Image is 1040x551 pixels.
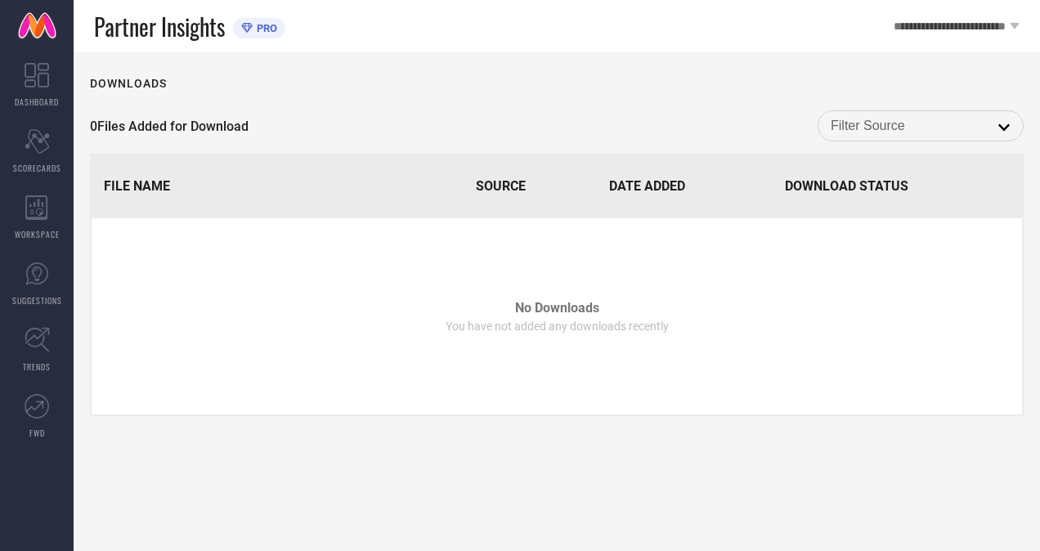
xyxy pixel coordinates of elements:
[29,427,45,439] span: FWD
[785,178,908,194] span: Download Status
[94,10,225,43] span: Partner Insights
[446,320,669,333] span: You have not added any downloads recently
[12,294,62,307] span: SUGGESTIONS
[609,178,685,194] span: Date Added
[90,119,249,134] span: 0 Files Added for Download
[90,77,167,90] h1: Downloads
[104,178,170,194] span: File Name
[13,162,61,174] span: SCORECARDS
[253,22,277,34] span: PRO
[15,96,59,108] span: DASHBOARD
[23,361,51,373] span: TRENDS
[476,178,526,194] span: Source
[515,300,599,316] span: No Downloads
[15,228,60,240] span: WORKSPACE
